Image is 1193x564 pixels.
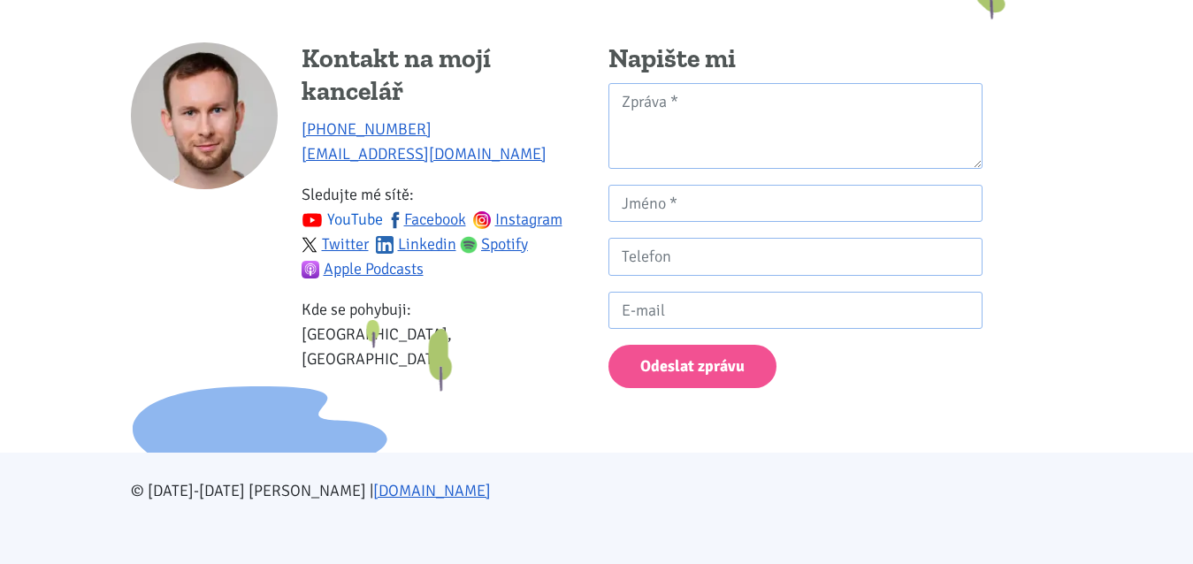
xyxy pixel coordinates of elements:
h4: Kontakt na mojí kancelář [302,42,585,109]
a: YouTube [302,210,383,229]
img: apple-podcasts.png [302,261,319,278]
p: Sledujte mé sítě: [302,182,585,281]
input: E-mail [608,292,983,330]
img: Tomáš Kučera [131,42,278,189]
a: [DOMAIN_NAME] [373,481,491,500]
img: youtube.svg [302,210,323,231]
img: twitter.svg [302,237,317,253]
img: spotify.png [460,236,478,254]
h4: Napište mi [608,42,983,76]
input: Telefon [608,238,983,276]
button: Odeslat zprávu [608,345,776,388]
form: Kontaktní formulář [608,83,983,388]
a: Spotify [460,234,529,254]
img: fb.svg [386,211,404,229]
img: ig.svg [473,211,491,229]
img: linkedin.svg [376,236,394,254]
div: © [DATE]-[DATE] [PERSON_NAME] | [119,478,1074,503]
a: [PHONE_NUMBER] [302,119,432,139]
a: Facebook [386,210,466,229]
a: Twitter [302,234,369,254]
a: Apple Podcasts [302,259,424,278]
a: [EMAIL_ADDRESS][DOMAIN_NAME] [302,144,547,164]
a: Instagram [473,210,562,229]
p: Kde se pohybuji: [GEOGRAPHIC_DATA], [GEOGRAPHIC_DATA] [302,297,585,371]
input: Jméno * [608,185,983,223]
a: Linkedin [376,234,456,254]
